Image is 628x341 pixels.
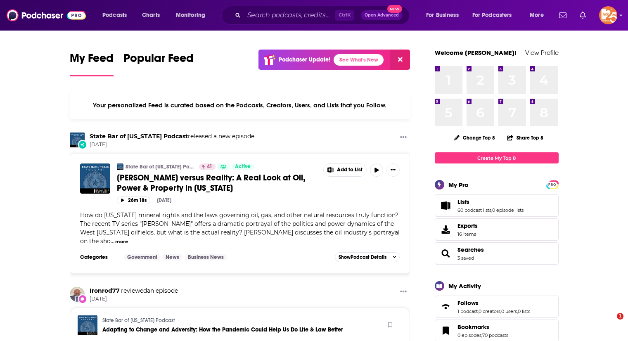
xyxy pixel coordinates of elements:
[457,231,478,237] span: 16 items
[467,9,524,22] button: open menu
[397,287,410,297] button: Show More Button
[162,254,182,260] a: News
[70,287,85,302] img: Ironrod77
[438,301,454,313] a: Follows
[438,200,454,211] a: Lists
[80,163,110,194] img: Landman versus Reality: A Real Look at Oil, Power & Property in Texas
[530,9,544,21] span: More
[185,254,227,260] a: Business News
[70,51,114,70] span: My Feed
[435,242,559,265] span: Searches
[435,218,559,241] a: Exports
[481,332,482,338] span: ,
[457,299,479,307] span: Follows
[448,282,481,290] div: My Activity
[111,237,114,245] span: ...
[117,173,305,193] span: [PERSON_NAME] versus Reality: A Real Look at Oil, Power & Property in [US_STATE]
[121,287,147,294] span: reviewed
[334,54,384,66] a: See What's New
[386,163,400,177] button: Show More Button
[115,238,128,245] button: more
[7,7,86,23] img: Podchaser - Follow, Share and Rate Podcasts
[123,51,194,70] span: Popular Feed
[229,6,417,25] div: Search podcasts, credits, & more...
[457,255,474,261] a: 3 saved
[426,9,459,21] span: For Business
[335,10,354,21] span: Ctrl K
[524,9,554,22] button: open menu
[457,323,508,331] a: Bookmarks
[90,133,254,140] h3: released a new episode
[599,6,617,24] button: Show profile menu
[90,133,188,140] a: State Bar of Texas Podcast
[80,211,400,245] span: How do [US_STATE] mineral rights and the laws governing oil, gas, and other natural resources tru...
[365,13,399,17] span: Open Advanced
[617,313,623,320] span: 1
[176,9,205,21] span: Monitoring
[457,222,478,230] span: Exports
[449,133,500,143] button: Change Top 8
[117,173,318,193] a: [PERSON_NAME] versus Reality: A Real Look at Oil, Power & Property in [US_STATE]
[457,308,478,314] a: 1 podcast
[518,308,530,314] a: 0 lists
[70,51,114,76] a: My Feed
[207,163,212,171] span: 41
[102,317,175,324] a: State Bar of Texas Podcast
[78,294,87,303] div: New Review
[599,6,617,24] span: Logged in as kerrifulks
[599,6,617,24] img: User Profile
[547,182,557,188] span: PRO
[126,163,194,170] a: State Bar of [US_STATE] Podcast
[500,308,501,314] span: ,
[361,10,403,20] button: Open AdvancedNew
[397,133,410,143] button: Show More Button
[137,9,165,22] a: Charts
[435,49,517,57] a: Welcome [PERSON_NAME]!
[80,254,117,260] h3: Categories
[339,254,386,260] span: Show Podcast Details
[438,248,454,259] a: Searches
[457,299,530,307] a: Follows
[438,224,454,235] span: Exports
[97,9,137,22] button: open menu
[235,163,251,171] span: Active
[448,181,469,189] div: My Pro
[90,287,178,295] div: an episode
[457,246,484,253] a: Searches
[102,326,343,333] a: Adapting to Change and Adversity: How the Pandemic Could Help Us Do Life & Law Better
[478,308,479,314] span: ,
[337,167,363,173] span: Add to List
[501,308,517,314] a: 0 users
[507,130,544,146] button: Share Top 8
[435,296,559,318] span: Follows
[492,207,524,213] a: 0 episode lists
[90,141,254,148] span: [DATE]
[457,323,489,331] span: Bookmarks
[157,197,171,203] div: [DATE]
[117,197,150,204] button: 26m 18s
[244,9,335,22] input: Search podcasts, credits, & more...
[70,133,85,147] img: State Bar of Texas Podcast
[117,163,123,170] a: State Bar of Texas Podcast
[90,296,178,303] span: [DATE]
[457,207,491,213] a: 60 podcast lists
[123,51,194,76] a: Popular Feed
[78,315,97,335] a: Adapting to Change and Adversity: How the Pandemic Could Help Us Do Life & Law Better
[124,254,161,260] a: Government
[600,313,620,333] iframe: Intercom live chat
[324,164,367,176] button: Show More Button
[232,163,254,170] a: Active
[435,152,559,163] a: Create My Top 8
[90,287,120,294] a: Ironrod77
[199,163,216,170] a: 41
[457,198,524,206] a: Lists
[102,9,127,21] span: Podcasts
[472,9,512,21] span: For Podcasters
[457,332,481,338] a: 0 episodes
[387,5,402,13] span: New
